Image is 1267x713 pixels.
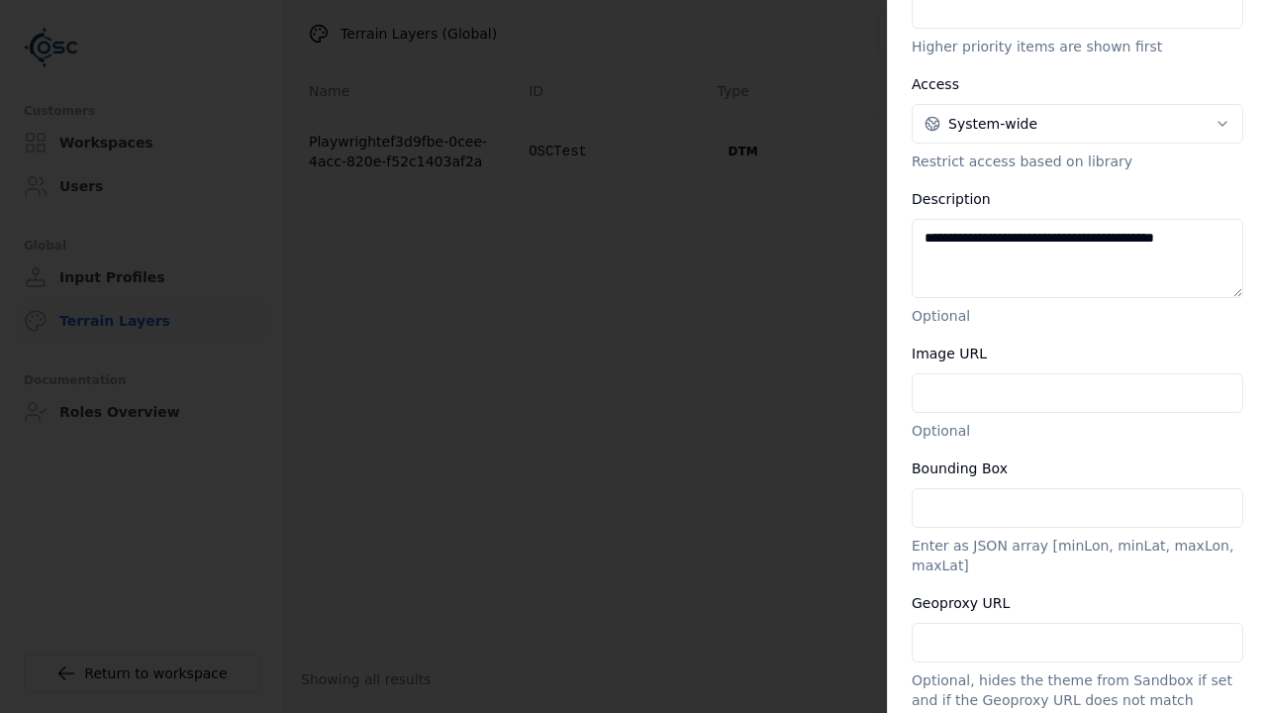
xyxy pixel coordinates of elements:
[912,37,1243,56] p: Higher priority items are shown first
[912,76,959,92] label: Access
[912,595,1010,611] label: Geoproxy URL
[912,536,1243,575] p: Enter as JSON array [minLon, minLat, maxLon, maxLat]
[912,306,1243,326] p: Optional
[912,460,1008,476] label: Bounding Box
[912,152,1243,171] p: Restrict access based on library
[912,670,1243,710] p: Optional, hides the theme from Sandbox if set and if the Geoproxy URL does not match
[912,191,991,207] label: Description
[912,346,987,361] label: Image URL
[912,421,1243,441] p: Optional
